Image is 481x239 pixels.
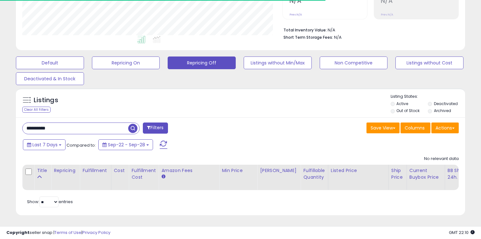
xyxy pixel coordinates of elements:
[32,142,58,148] span: Last 7 Days
[98,139,153,150] button: Sep-22 - Sep-28
[396,101,408,106] label: Active
[37,167,48,174] div: Title
[366,123,400,133] button: Save View
[283,26,454,33] li: N/A
[34,96,58,105] h5: Listings
[92,56,160,69] button: Repricing On
[331,167,386,174] div: Listed Price
[82,167,108,174] div: Fulfillment
[289,13,302,17] small: Prev: N/A
[244,56,312,69] button: Listings without Min/Max
[434,101,458,106] label: Deactivated
[23,139,66,150] button: Last 7 Days
[391,167,404,181] div: Ship Price
[405,125,425,131] span: Columns
[16,56,84,69] button: Default
[114,167,126,174] div: Cost
[222,167,254,174] div: Min Price
[161,174,165,180] small: Amazon Fees.
[449,229,475,236] span: 2025-10-6 22:10 GMT
[168,56,236,69] button: Repricing Off
[409,167,442,181] div: Current Buybox Price
[283,35,333,40] b: Short Term Storage Fees:
[260,167,298,174] div: [PERSON_NAME]
[424,156,459,162] div: No relevant data
[161,167,216,174] div: Amazon Fees
[27,199,73,205] span: Show: entries
[82,229,110,236] a: Privacy Policy
[395,56,464,69] button: Listings without Cost
[54,229,81,236] a: Terms of Use
[283,27,327,33] b: Total Inventory Value:
[22,107,51,113] div: Clear All Filters
[381,13,393,17] small: Prev: N/A
[66,142,96,148] span: Compared to:
[131,167,156,181] div: Fulfillment Cost
[16,72,84,85] button: Deactivated & In Stock
[320,56,388,69] button: Non Competitive
[6,229,30,236] strong: Copyright
[431,123,459,133] button: Actions
[143,123,168,134] button: Filters
[391,94,465,100] p: Listing States:
[434,108,451,113] label: Archived
[54,167,77,174] div: Repricing
[108,142,145,148] span: Sep-22 - Sep-28
[303,167,325,181] div: Fulfillable Quantity
[401,123,430,133] button: Columns
[6,230,110,236] div: seller snap | |
[334,34,342,40] span: N/A
[448,167,471,181] div: BB Share 24h.
[396,108,420,113] label: Out of Stock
